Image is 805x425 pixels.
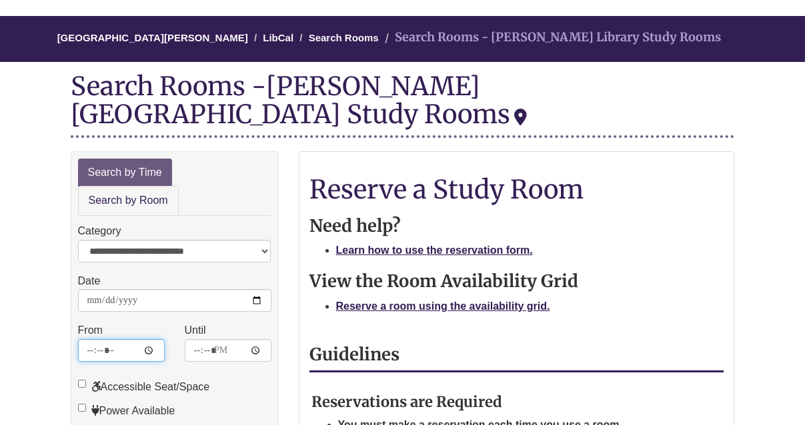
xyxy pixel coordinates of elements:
[78,380,86,388] input: Accessible Seat/Space
[78,378,210,396] label: Accessible Seat/Space
[78,159,172,187] a: Search by Time
[78,402,175,420] label: Power Available
[309,32,379,43] a: Search Rooms
[78,322,103,339] label: From
[309,175,724,203] h1: Reserve a Study Room
[78,272,101,290] label: Date
[71,70,527,130] div: [PERSON_NAME][GEOGRAPHIC_DATA] Study Rooms
[78,404,86,412] input: Power Available
[336,300,550,312] a: Reserve a room using the availability grid.
[78,186,179,216] a: Search by Room
[311,392,502,411] strong: Reservations are Required
[381,28,721,47] li: Search Rooms - [PERSON_NAME] Library Study Rooms
[336,244,533,256] a: Learn how to use the reservation form.
[309,270,578,292] strong: View the Room Availability Grid
[309,344,399,365] strong: Guidelines
[57,32,248,43] a: [GEOGRAPHIC_DATA][PERSON_NAME]
[78,222,121,240] label: Category
[185,322,206,339] label: Until
[71,72,735,137] div: Search Rooms -
[71,16,735,62] nav: Breadcrumb
[263,32,293,43] a: LibCal
[309,215,401,236] strong: Need help?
